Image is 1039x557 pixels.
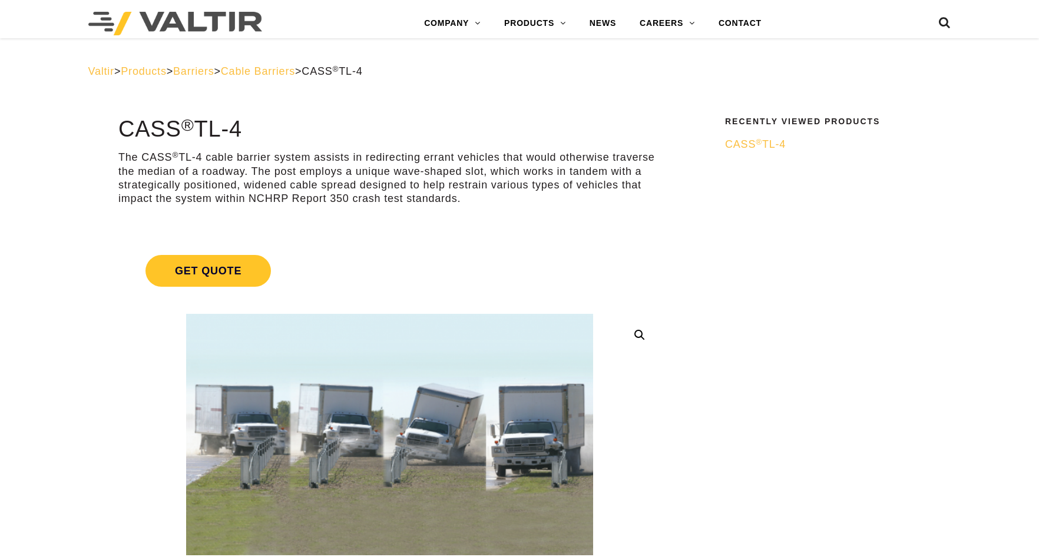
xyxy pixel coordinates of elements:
span: CASS TL-4 [302,65,362,77]
a: CONTACT [707,12,773,35]
a: Cable Barriers [221,65,295,77]
a: COMPANY [412,12,492,35]
a: Get Quote [118,241,661,301]
span: Get Quote [145,255,271,287]
a: CAREERS [628,12,707,35]
sup: ® [756,138,762,147]
img: Valtir [88,12,262,35]
a: Barriers [173,65,214,77]
a: PRODUCTS [492,12,578,35]
div: > > > > [88,65,951,78]
a: Valtir [88,65,114,77]
a: CASS®TL-4 [725,138,944,151]
a: NEWS [578,12,628,35]
h2: Recently Viewed Products [725,117,944,126]
a: Products [121,65,166,77]
span: CASS TL-4 [725,138,786,150]
p: The CASS TL-4 cable barrier system assists in redirecting errant vehicles that would otherwise tr... [118,151,661,206]
sup: ® [333,65,339,74]
h1: CASS TL-4 [118,117,661,142]
sup: ® [172,151,178,160]
sup: ® [181,115,194,134]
